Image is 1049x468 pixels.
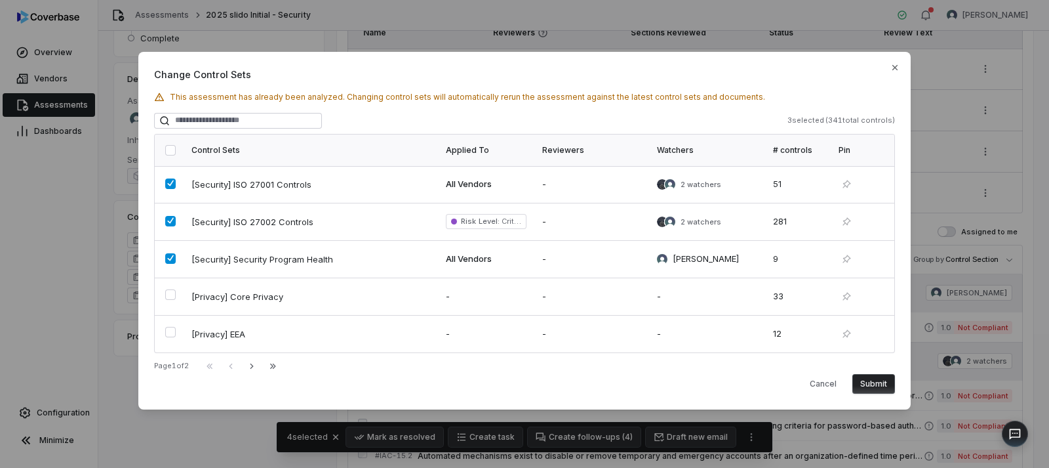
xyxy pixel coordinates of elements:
div: Applied To [446,145,526,156]
span: [Security] ISO 27001 Controls [191,179,311,190]
span: ( 341 total controls) [825,116,895,125]
span: [PERSON_NAME] [673,253,739,266]
div: Reviewers [542,145,641,156]
span: - [542,179,546,189]
span: - [542,328,546,339]
span: 2 watchers [681,180,721,189]
span: - [542,291,546,301]
span: [Security] ISO 27002 Controls [191,216,313,228]
img: Steve Mancini avatar [657,179,667,190]
img: Steve Mancini avatar [657,217,667,227]
td: 51 [765,166,831,203]
span: 3 selected [787,116,824,125]
span: - [446,328,450,339]
img: Justin Trimachi avatar [665,217,675,227]
td: 12 [765,315,831,352]
button: Submit [852,374,895,394]
span: - [446,291,450,301]
td: 33 [765,278,831,315]
span: [Privacy] EEA [191,328,245,340]
span: - [542,216,546,226]
span: - [657,291,661,301]
span: All Vendors [446,253,492,264]
span: 2 watchers [681,217,721,226]
span: Critical [500,217,526,226]
span: Risk Level : [461,217,499,226]
div: Pin [839,145,884,156]
div: Control Sets [191,145,430,156]
img: Justin Trimachi avatar [665,179,675,190]
span: All Vendors [446,179,492,189]
span: [Privacy] Core Privacy [191,291,283,303]
span: - [542,253,546,264]
img: Justin Trimachi avatar [657,254,667,265]
td: 9 [765,240,831,278]
button: Cancel [802,374,844,394]
td: 281 [765,203,831,240]
span: Change Control Sets [154,68,895,81]
span: - [657,328,661,339]
span: This assessment has already been analyzed. Changing control sets will automatically rerun the ass... [170,92,765,102]
div: # controls [773,145,823,156]
span: [Security] Security Program Health [191,253,333,265]
div: Watchers [657,145,758,156]
div: Page 1 of 2 [154,361,189,371]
